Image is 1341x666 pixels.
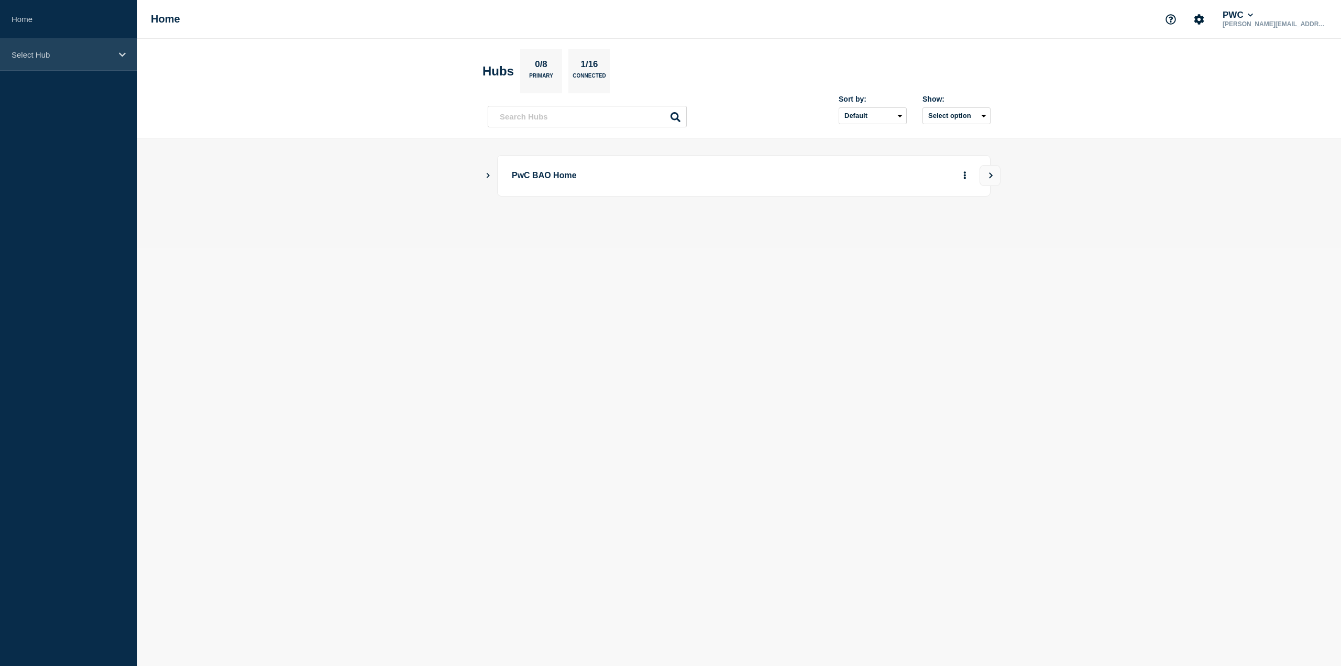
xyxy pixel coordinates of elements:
[1188,8,1210,30] button: Account settings
[151,13,180,25] h1: Home
[482,64,514,79] h2: Hubs
[922,107,991,124] button: Select option
[486,172,491,180] button: Show Connected Hubs
[839,107,907,124] select: Sort by
[12,50,112,59] p: Select Hub
[958,166,972,185] button: More actions
[1221,10,1255,20] button: PWC
[1160,8,1182,30] button: Support
[512,166,801,185] p: PwC BAO Home
[922,95,991,103] div: Show:
[839,95,907,103] div: Sort by:
[531,59,552,73] p: 0/8
[980,165,1001,186] button: View
[529,73,553,84] p: Primary
[1221,20,1329,28] p: [PERSON_NAME][EMAIL_ADDRESS][PERSON_NAME][DOMAIN_NAME]
[488,106,687,127] input: Search Hubs
[573,73,606,84] p: Connected
[577,59,602,73] p: 1/16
